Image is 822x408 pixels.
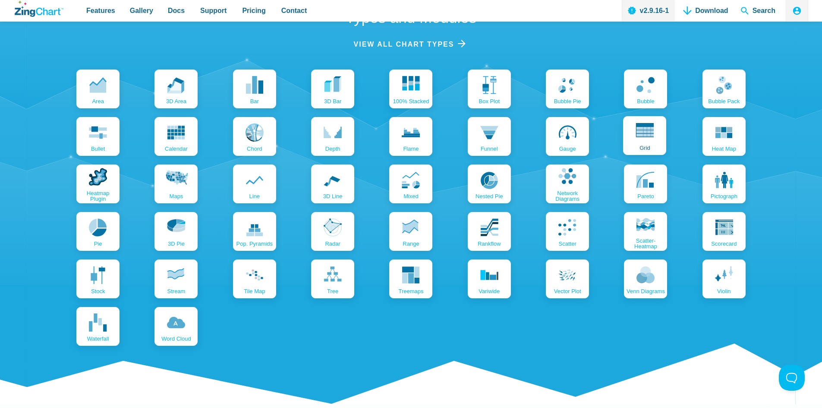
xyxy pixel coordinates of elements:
[324,98,341,104] span: 3D bar
[76,307,120,346] a: waterfall
[393,98,429,104] span: 100% Stacked
[166,98,186,104] span: 3D area
[624,212,667,251] a: scatter-heatmap
[702,164,746,203] a: pictograph
[546,70,589,108] a: bubble pie
[76,70,120,108] a: area
[311,212,354,251] a: radar
[702,117,746,156] a: Heat map
[76,259,120,298] a: stock
[236,241,273,247] span: pop. pyramids
[559,146,576,152] span: gauge
[389,259,432,298] a: treemaps
[87,336,109,342] span: waterfall
[354,38,469,50] a: View all chart Types
[639,145,650,151] span: grid
[250,98,259,104] span: bar
[637,98,654,104] span: bubble
[468,259,511,298] a: variwide
[76,164,120,203] a: Heatmap Plugin
[200,5,227,16] span: Support
[479,288,500,294] span: variwide
[154,259,198,298] a: stream
[546,117,589,156] a: gauge
[559,241,576,247] span: scatter
[323,193,343,199] span: 3D line
[548,190,587,202] span: Network Diagrams
[546,259,589,298] a: vector plot
[76,212,120,251] a: pie
[624,259,667,298] a: venn diagrams
[325,241,340,247] span: radar
[389,164,432,203] a: mixed
[468,70,511,108] a: box plot
[281,5,307,16] span: Contact
[403,193,419,199] span: mixed
[546,212,589,251] a: scatter
[478,241,501,247] span: rankflow
[627,288,665,294] span: venn diagrams
[311,117,354,156] a: depth
[79,190,117,202] span: Heatmap Plugin
[546,164,589,203] a: Network Diagrams
[403,146,419,152] span: flame
[712,146,736,152] span: Heat map
[167,288,186,294] span: stream
[242,5,265,16] span: Pricing
[637,193,654,199] span: pareto
[626,238,665,249] span: scatter-heatmap
[91,146,105,152] span: bullet
[94,241,102,247] span: pie
[15,1,63,17] a: ZingChart Logo. Click to return to the homepage
[168,241,185,247] span: 3D pie
[247,146,262,152] span: chord
[354,38,454,50] span: View all chart Types
[468,164,511,203] a: nested pie
[233,70,276,108] a: bar
[154,70,198,108] a: 3D area
[711,241,737,247] span: scorecard
[233,212,276,251] a: pop. pyramids
[311,164,354,203] a: 3D line
[468,117,511,156] a: funnel
[154,212,198,251] a: 3D pie
[130,5,153,16] span: Gallery
[398,288,423,294] span: treemaps
[779,365,805,391] iframe: Toggle Customer Support
[479,98,500,104] span: box plot
[711,193,737,199] span: pictograph
[244,288,265,294] span: tile map
[92,98,104,104] span: area
[717,288,731,294] span: violin
[311,259,354,298] a: tree
[170,193,183,199] span: maps
[154,117,198,156] a: calendar
[476,193,503,199] span: nested pie
[325,146,340,152] span: depth
[233,259,276,298] a: tile map
[165,146,188,152] span: calendar
[702,70,746,108] a: bubble pack
[702,212,746,251] a: scorecard
[161,336,191,342] span: word cloud
[624,164,667,203] a: pareto
[91,288,105,294] span: stock
[154,307,198,346] a: word cloud
[481,146,498,152] span: funnel
[702,259,746,298] a: violin
[154,164,198,203] a: maps
[389,117,432,156] a: flame
[554,288,581,294] span: vector plot
[389,212,432,251] a: range
[168,5,185,16] span: Docs
[327,288,338,294] span: tree
[389,70,432,108] a: 100% Stacked
[233,117,276,156] a: chord
[233,164,276,203] a: line
[311,70,354,108] a: 3D bar
[708,98,740,104] span: bubble pack
[86,5,115,16] span: Features
[554,98,581,104] span: bubble pie
[623,116,666,155] a: grid
[76,117,120,156] a: bullet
